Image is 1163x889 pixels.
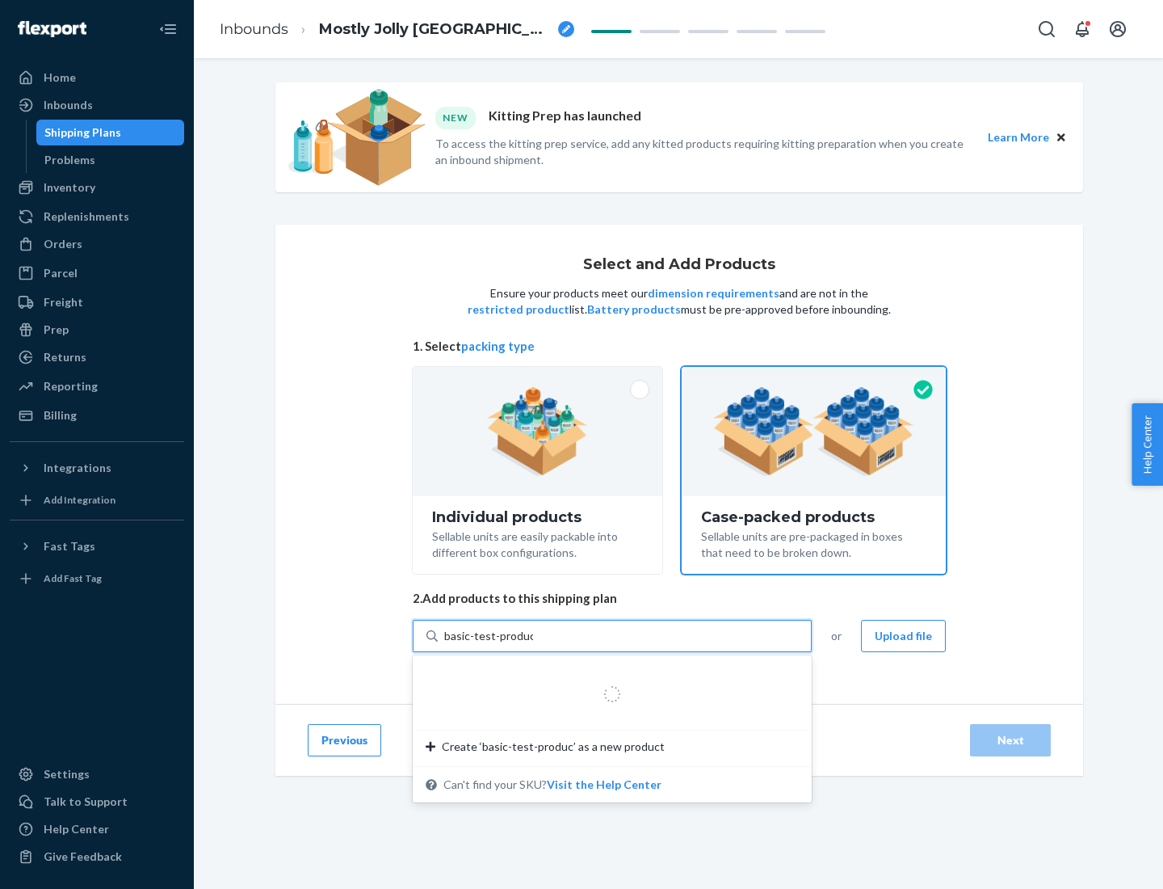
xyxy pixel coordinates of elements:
[10,455,184,481] button: Integrations
[10,373,184,399] a: Reporting
[489,107,641,129] p: Kitting Prep has launched
[207,6,587,53] ol: breadcrumbs
[701,509,926,525] div: Case-packed products
[443,777,661,793] span: Can't find your SKU?
[1031,13,1063,45] button: Open Search Box
[44,179,95,196] div: Inventory
[10,533,184,559] button: Fast Tags
[44,209,129,225] div: Replenishments
[44,70,76,86] div: Home
[44,407,77,423] div: Billing
[10,344,184,370] a: Returns
[10,761,184,787] a: Settings
[220,20,288,38] a: Inbounds
[861,620,946,652] button: Upload file
[1132,403,1163,486] button: Help Center
[648,285,779,301] button: dimension requirements
[44,821,109,837] div: Help Center
[10,317,184,343] a: Prep
[461,338,535,355] button: packing type
[10,175,184,200] a: Inventory
[413,590,946,607] span: 2. Add products to this shipping plan
[18,21,86,37] img: Flexport logo
[36,147,185,173] a: Problems
[984,732,1037,748] div: Next
[44,493,115,507] div: Add Integration
[587,301,681,318] button: Battery products
[435,107,476,129] div: NEW
[44,236,82,252] div: Orders
[413,338,946,355] span: 1. Select
[831,628,842,644] span: or
[487,387,588,476] img: individual-pack.facf35554cb0f1810c75b2bd6df2d64e.png
[44,460,111,476] div: Integrations
[468,301,569,318] button: restricted product
[442,739,665,755] span: Create ‘basic-test-produc’ as a new product
[44,152,95,168] div: Problems
[713,387,914,476] img: case-pack.59cecea509d18c883b923b81aeac6d0b.png
[466,285,892,318] p: Ensure your products meet our and are not in the list. must be pre-approved before inbounding.
[444,628,533,644] input: Create ‘basic-test-produc’ as a new productCan't find your SKU?Visit the Help Center
[1066,13,1098,45] button: Open notifications
[547,777,661,793] button: Create ‘basic-test-produc’ as a new productCan't find your SKU?
[432,525,643,561] div: Sellable units are easily packable into different box configurations.
[36,120,185,145] a: Shipping Plans
[10,816,184,842] a: Help Center
[10,844,184,870] button: Give Feedback
[44,322,69,338] div: Prep
[10,487,184,513] a: Add Integration
[10,92,184,118] a: Inbounds
[10,231,184,257] a: Orders
[10,289,184,315] a: Freight
[44,265,78,281] div: Parcel
[308,724,381,756] button: Previous
[44,124,121,141] div: Shipping Plans
[44,571,102,585] div: Add Fast Tag
[583,257,775,273] h1: Select and Add Products
[319,19,552,40] span: Mostly Jolly Newfoundland
[44,849,122,865] div: Give Feedback
[1102,13,1134,45] button: Open account menu
[10,402,184,428] a: Billing
[44,349,86,365] div: Returns
[10,789,184,815] a: Talk to Support
[44,538,95,554] div: Fast Tags
[988,129,1049,146] button: Learn More
[44,794,128,810] div: Talk to Support
[152,13,184,45] button: Close Navigation
[44,378,98,394] div: Reporting
[10,204,184,230] a: Replenishments
[10,65,184,91] a: Home
[701,525,926,561] div: Sellable units are pre-packaged in boxes that need to be broken down.
[1052,129,1070,146] button: Close
[435,136,973,168] p: To access the kitting prep service, add any kitted products requiring kitting preparation when yo...
[44,294,83,310] div: Freight
[44,766,90,782] div: Settings
[10,566,184,592] a: Add Fast Tag
[970,724,1051,756] button: Next
[44,97,93,113] div: Inbounds
[10,260,184,286] a: Parcel
[432,509,643,525] div: Individual products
